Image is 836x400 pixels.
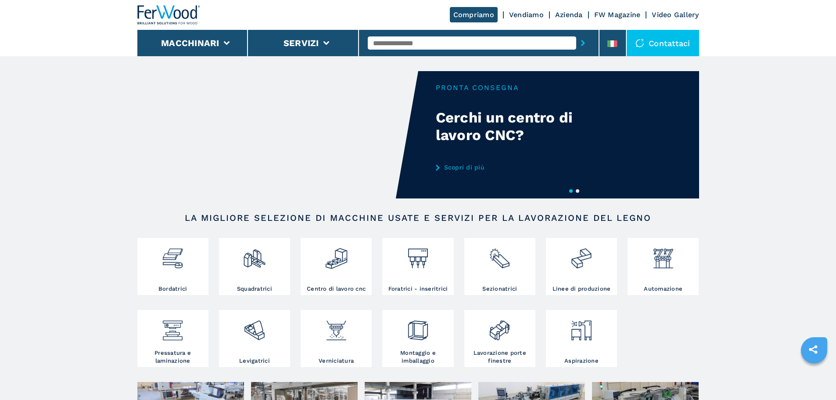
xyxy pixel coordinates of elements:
h3: Levigatrici [239,357,270,365]
a: Azienda [555,11,583,19]
h3: Squadratrici [237,285,272,293]
img: linee_di_produzione_2.png [570,240,593,270]
video: Your browser does not support the video tag. [137,71,418,198]
button: submit-button [576,33,590,53]
h3: Pressatura e laminazione [140,349,206,365]
a: Montaggio e imballaggio [382,310,453,367]
h3: Linee di produzione [553,285,611,293]
a: Lavorazione porte finestre [464,310,535,367]
h3: Sezionatrici [482,285,517,293]
button: Macchinari [161,38,219,48]
h3: Centro di lavoro cnc [307,285,366,293]
div: Contattaci [627,30,699,56]
img: foratrici_inseritrici_2.png [406,240,430,270]
h3: Aspirazione [564,357,599,365]
h3: Bordatrici [158,285,187,293]
img: verniciatura_1.png [325,312,348,342]
h2: LA MIGLIORE SELEZIONE DI MACCHINE USATE E SERVIZI PER LA LAVORAZIONE DEL LEGNO [165,213,671,223]
img: levigatrici_2.png [243,312,266,342]
button: Servizi [283,38,319,48]
img: lavorazione_porte_finestre_2.png [488,312,511,342]
a: Foratrici - inseritrici [382,238,453,295]
img: sezionatrici_2.png [488,240,511,270]
img: pressa-strettoia.png [161,312,184,342]
a: Aspirazione [546,310,617,367]
img: centro_di_lavoro_cnc_2.png [325,240,348,270]
img: bordatrici_1.png [161,240,184,270]
img: montaggio_imballaggio_2.png [406,312,430,342]
iframe: Chat [799,360,829,393]
button: 1 [569,189,573,193]
a: Compriamo [450,7,498,22]
a: Sezionatrici [464,238,535,295]
a: Automazione [628,238,699,295]
img: automazione.png [652,240,675,270]
a: Squadratrici [219,238,290,295]
a: FW Magazine [594,11,641,19]
a: Bordatrici [137,238,208,295]
a: Centro di lavoro cnc [301,238,372,295]
img: aspirazione_1.png [570,312,593,342]
a: Video Gallery [652,11,699,19]
h3: Automazione [644,285,682,293]
img: Contattaci [635,39,644,47]
button: 2 [576,189,579,193]
img: squadratrici_2.png [243,240,266,270]
h3: Montaggio e imballaggio [384,349,451,365]
a: Linee di produzione [546,238,617,295]
img: Ferwood [137,5,201,25]
a: Pressatura e laminazione [137,310,208,367]
a: Scopri di più [436,164,608,171]
a: Vendiamo [509,11,544,19]
a: Levigatrici [219,310,290,367]
h3: Foratrici - inseritrici [388,285,448,293]
a: Verniciatura [301,310,372,367]
h3: Verniciatura [319,357,354,365]
h3: Lavorazione porte finestre [466,349,533,365]
a: sharethis [802,339,824,360]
